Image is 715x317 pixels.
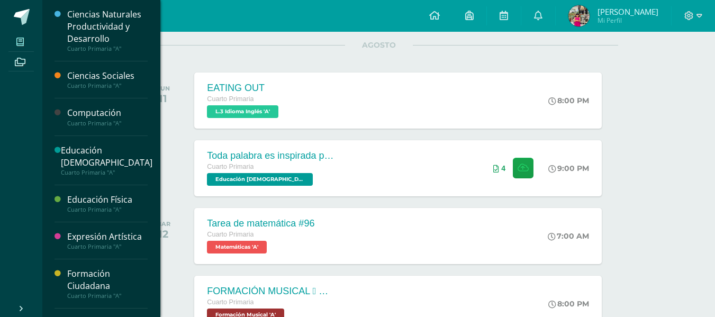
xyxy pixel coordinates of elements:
[207,83,281,94] div: EATING OUT
[207,150,334,161] div: Toda palabra es inspirada por [DEMOGRAPHIC_DATA]
[67,243,148,250] div: Cuarto Primaria "A"
[548,96,589,105] div: 8:00 PM
[207,241,267,253] span: Matemáticas 'A'
[207,105,278,118] span: L.3 Idioma Inglés 'A'
[345,40,413,50] span: AGOSTO
[207,231,254,238] span: Cuarto Primaria
[207,173,313,186] span: Educación Cristiana 'A'
[67,194,148,213] a: Educación FísicaCuarto Primaria "A"
[501,164,505,173] span: 4
[207,218,314,229] div: Tarea de matemática #96
[67,206,148,213] div: Cuarto Primaria "A"
[67,120,148,127] div: Cuarto Primaria "A"
[67,45,148,52] div: Cuarto Primaria "A"
[61,144,152,176] a: Educación [DEMOGRAPHIC_DATA]Cuarto Primaria "A"
[67,194,148,206] div: Educación Física
[67,8,148,45] div: Ciencias Naturales Productividad y Desarrollo
[61,169,152,176] div: Cuarto Primaria "A"
[67,292,148,300] div: Cuarto Primaria "A"
[548,164,589,173] div: 9:00 PM
[67,8,148,52] a: Ciencias Naturales Productividad y DesarrolloCuarto Primaria "A"
[67,268,148,292] div: Formación Ciudadana
[67,70,148,82] div: Ciencias Sociales
[67,107,148,126] a: ComputaciónCuarto Primaria "A"
[67,268,148,300] a: Formación CiudadanaCuarto Primaria "A"
[493,164,505,173] div: Archivos entregados
[207,95,254,103] span: Cuarto Primaria
[61,144,152,169] div: Educación [DEMOGRAPHIC_DATA]
[548,299,589,309] div: 8:00 PM
[207,286,334,297] div: FORMACIÓN MUSICAL  EJERCICIO RITMICO
[598,6,658,17] span: [PERSON_NAME]
[207,163,254,170] span: Cuarto Primaria
[67,231,148,243] div: Expresión Artística
[598,16,658,25] span: Mi Perfil
[157,92,170,105] div: 11
[548,231,589,241] div: 7:00 AM
[67,70,148,89] a: Ciencias SocialesCuarto Primaria "A"
[568,5,590,26] img: 3d0f277e88aff7c03d9399944ba0cf31.png
[67,107,148,119] div: Computación
[157,85,170,92] div: LUN
[156,220,170,228] div: MAR
[207,298,254,306] span: Cuarto Primaria
[67,82,148,89] div: Cuarto Primaria "A"
[67,231,148,250] a: Expresión ArtísticaCuarto Primaria "A"
[156,228,170,240] div: 12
